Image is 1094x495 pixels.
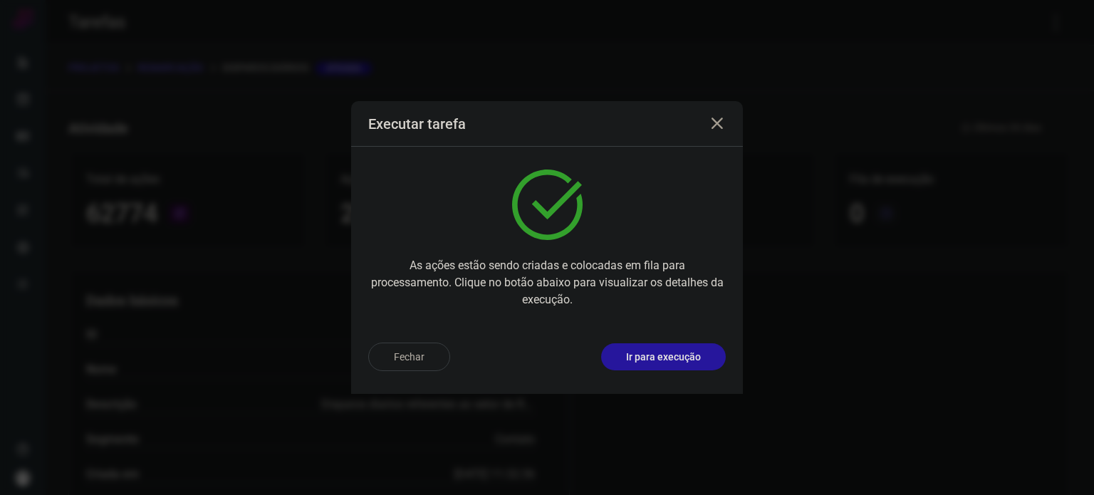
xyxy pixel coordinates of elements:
p: Ir para execução [626,350,701,365]
h3: Executar tarefa [368,115,466,132]
p: As ações estão sendo criadas e colocadas em fila para processamento. Clique no botão abaixo para ... [368,257,726,308]
button: Fechar [368,343,450,371]
img: verified.svg [512,170,583,240]
button: Ir para execução [601,343,726,370]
